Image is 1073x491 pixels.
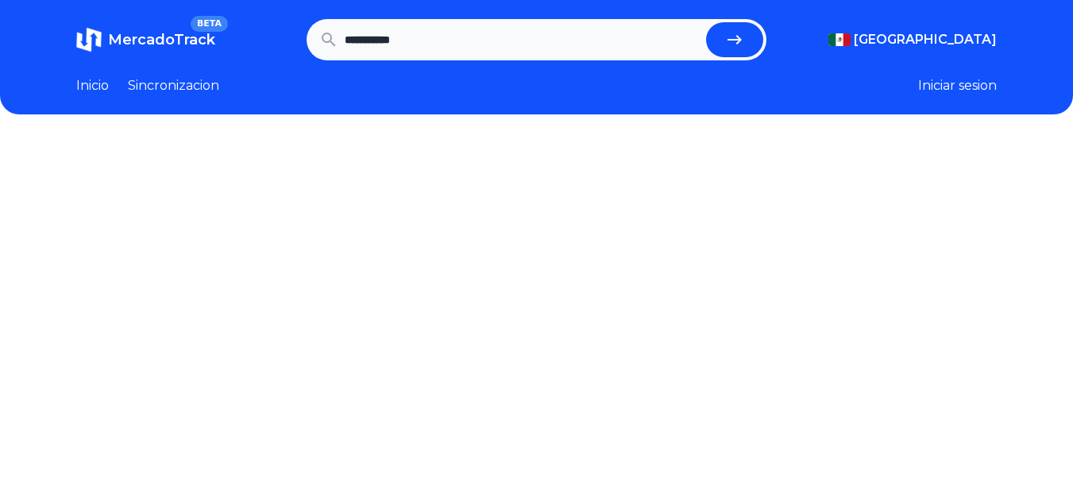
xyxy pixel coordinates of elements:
a: MercadoTrackBETA [76,27,215,52]
img: Mexico [828,33,851,46]
span: BETA [191,16,228,32]
button: Iniciar sesion [918,76,997,95]
button: [GEOGRAPHIC_DATA] [828,30,997,49]
span: [GEOGRAPHIC_DATA] [854,30,997,49]
span: MercadoTrack [108,31,215,48]
a: Sincronizacion [128,76,219,95]
a: Inicio [76,76,109,95]
img: MercadoTrack [76,27,102,52]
